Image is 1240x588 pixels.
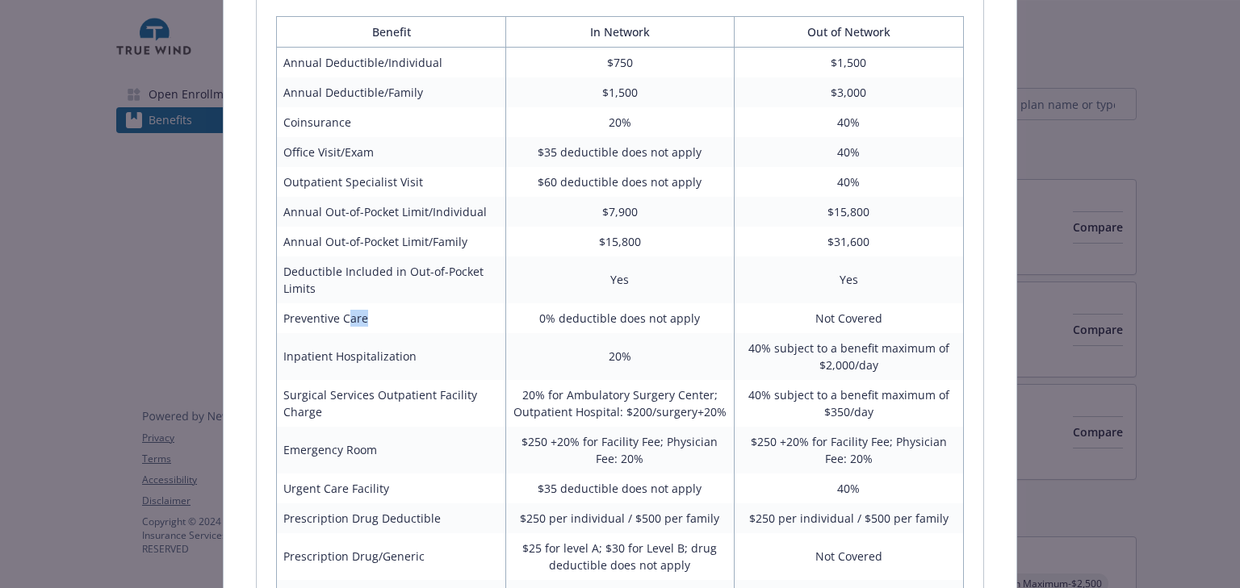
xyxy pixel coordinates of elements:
[505,197,734,227] td: $7,900
[735,16,963,47] th: Out of Network
[735,107,963,137] td: 40%
[505,533,734,580] td: $25 for level A; $30 for Level B; drug deductible does not apply
[735,427,963,473] td: $250 +20% for Facility Fee; Physician Fee: 20%
[505,167,734,197] td: $60 deductible does not apply
[277,47,505,77] td: Annual Deductible/Individual
[277,333,505,380] td: Inpatient Hospitalization
[505,473,734,503] td: $35 deductible does not apply
[505,137,734,167] td: $35 deductible does not apply
[277,197,505,227] td: Annual Out-of-Pocket Limit/Individual
[735,333,963,380] td: 40% subject to a benefit maximum of $2,000/day
[735,303,963,333] td: Not Covered
[505,16,734,47] th: In Network
[735,503,963,533] td: $250 per individual / $500 per family
[505,256,734,303] td: Yes
[735,533,963,580] td: Not Covered
[277,380,505,427] td: Surgical Services Outpatient Facility Charge
[735,47,963,77] td: $1,500
[277,503,505,533] td: Prescription Drug Deductible
[277,227,505,256] td: Annual Out-of-Pocket Limit/Family
[735,380,963,427] td: 40% subject to a benefit maximum of $350/day
[735,227,963,256] td: $31,600
[505,333,734,380] td: 20%
[735,137,963,167] td: 40%
[277,77,505,107] td: Annual Deductible/Family
[505,380,734,427] td: 20% for Ambulatory Surgery Center; Outpatient Hospital: $200/surgery+20%
[505,47,734,77] td: $750
[277,303,505,333] td: Preventive Care
[505,303,734,333] td: 0% deductible does not apply
[505,227,734,256] td: $15,800
[277,137,505,167] td: Office Visit/Exam
[277,533,505,580] td: Prescription Drug/Generic
[735,197,963,227] td: $15,800
[735,167,963,197] td: 40%
[505,107,734,137] td: 20%
[505,77,734,107] td: $1,500
[505,503,734,533] td: $250 per individual / $500 per family
[735,77,963,107] td: $3,000
[735,473,963,503] td: 40%
[277,256,505,303] td: Deductible Included in Out-of-Pocket Limits
[277,16,505,47] th: Benefit
[735,256,963,303] td: Yes
[277,473,505,503] td: Urgent Care Facility
[277,427,505,473] td: Emergency Room
[277,167,505,197] td: Outpatient Specialist Visit
[505,427,734,473] td: $250 +20% for Facility Fee; Physician Fee: 20%
[277,107,505,137] td: Coinsurance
